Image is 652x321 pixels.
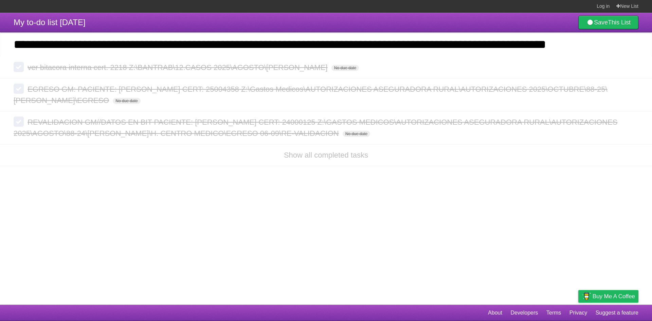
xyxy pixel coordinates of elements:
[14,62,24,72] label: Done
[14,117,24,127] label: Done
[569,306,587,319] a: Privacy
[331,65,359,71] span: No due date
[343,131,370,137] span: No due date
[14,118,617,138] span: REVALIDACION GM//DATOS EN BIT PACIENTE: [PERSON_NAME] CERT: 24000125 Z:\GASTOS MEDICOS\AUTORIZACI...
[488,306,502,319] a: About
[284,151,368,159] a: Show all completed tasks
[113,98,140,104] span: No due date
[510,306,538,319] a: Developers
[578,16,638,29] a: SaveThis List
[596,306,638,319] a: Suggest a feature
[593,290,635,302] span: Buy me a coffee
[582,290,591,302] img: Buy me a coffee
[608,19,631,26] b: This List
[546,306,561,319] a: Terms
[28,63,329,72] span: ver bitacora interna cert. 2218 Z:\BANTRAB\12.CASOS 2025\AGOSTO\[PERSON_NAME]
[578,290,638,303] a: Buy me a coffee
[14,84,24,94] label: Done
[14,18,86,27] span: My to-do list [DATE]
[14,85,608,105] span: EGRESO GM: PACIENTE: [PERSON_NAME] CERT: 25004358 Z:\Gastos Medicos\AUTORIZACIONES ASEGURADORA RU...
